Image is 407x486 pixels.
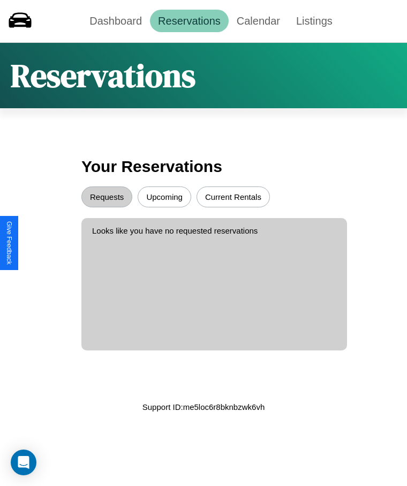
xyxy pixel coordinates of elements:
h1: Reservations [11,54,195,98]
a: Reservations [150,10,229,32]
p: Support ID: me5loc6r8bknbzwk6vh [142,400,265,414]
button: Current Rentals [197,186,270,207]
h3: Your Reservations [81,152,326,181]
a: Dashboard [81,10,150,32]
div: Give Feedback [5,221,13,265]
p: Looks like you have no requested reservations [92,223,336,238]
button: Requests [81,186,132,207]
button: Upcoming [138,186,191,207]
a: Listings [288,10,341,32]
div: Open Intercom Messenger [11,450,36,475]
a: Calendar [229,10,288,32]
